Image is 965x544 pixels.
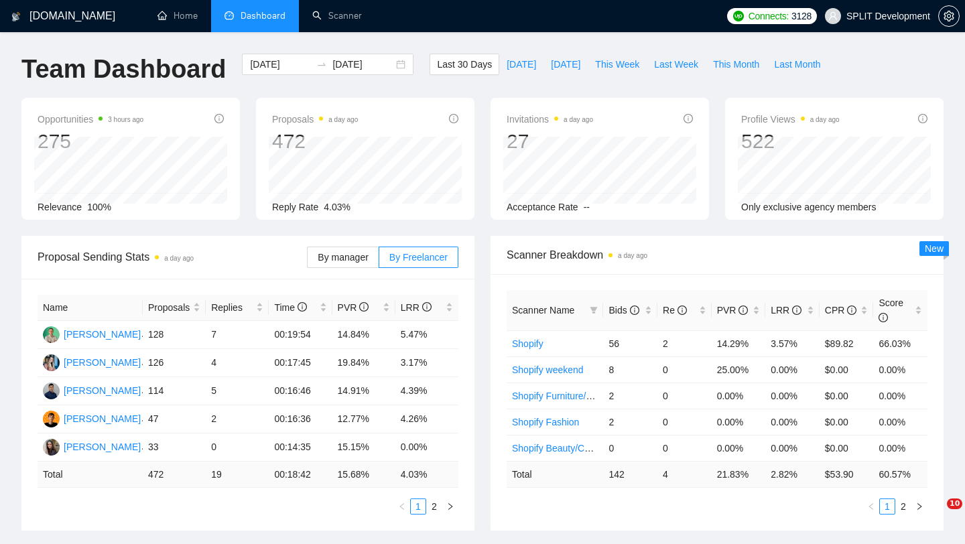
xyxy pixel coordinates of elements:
[241,10,285,21] span: Dashboard
[911,498,927,515] button: right
[879,297,903,323] span: Score
[663,305,687,316] span: Re
[925,243,944,254] span: New
[269,349,332,377] td: 00:17:45
[873,435,927,461] td: 0.00%
[359,302,369,312] span: info-circle
[318,252,368,263] span: By manager
[792,305,801,315] span: info-circle
[272,111,358,127] span: Proposals
[401,302,432,313] span: LRR
[765,461,820,487] td: 2.82 %
[657,356,712,383] td: 0
[820,383,874,409] td: $0.00
[595,57,639,72] span: This Week
[765,409,820,435] td: 0.00%
[43,354,60,371] img: AT
[791,9,812,23] span: 3128
[272,202,318,212] span: Reply Rate
[879,498,895,515] li: 1
[269,433,332,462] td: 00:14:35
[712,383,766,409] td: 0.00%
[603,409,657,435] td: 2
[38,249,307,265] span: Proposal Sending Stats
[395,321,458,349] td: 5.47%
[43,383,60,399] img: YN
[143,405,206,433] td: 47
[64,411,141,426] div: [PERSON_NAME]
[867,502,875,511] span: left
[143,462,206,488] td: 472
[847,305,856,315] span: info-circle
[713,57,759,72] span: This Month
[938,5,960,27] button: setting
[947,498,962,509] span: 10
[543,54,588,75] button: [DATE]
[206,462,269,488] td: 19
[395,405,458,433] td: 4.26%
[269,462,332,488] td: 00:18:42
[332,321,395,349] td: 14.84%
[712,435,766,461] td: 0.00%
[657,383,712,409] td: 0
[206,321,269,349] td: 7
[630,305,639,315] span: info-circle
[603,461,657,487] td: 142
[499,54,543,75] button: [DATE]
[657,435,712,461] td: 0
[774,57,820,72] span: Last Month
[43,328,141,339] a: IT[PERSON_NAME]
[394,498,410,515] li: Previous Page
[398,502,406,511] span: left
[224,11,234,20] span: dashboard
[11,6,21,27] img: logo
[512,305,574,316] span: Scanner Name
[43,413,141,423] a: IP[PERSON_NAME]
[395,377,458,405] td: 4.39%
[873,330,927,356] td: 66.03%
[143,295,206,321] th: Proposals
[765,330,820,356] td: 3.57%
[863,498,879,515] li: Previous Page
[206,433,269,462] td: 0
[442,498,458,515] button: right
[765,356,820,383] td: 0.00%
[896,499,911,514] a: 2
[206,349,269,377] td: 4
[873,383,927,409] td: 0.00%
[863,498,879,515] button: left
[507,202,578,212] span: Acceptance Rate
[332,433,395,462] td: 15.15%
[939,11,959,21] span: setting
[394,498,410,515] button: left
[684,114,693,123] span: info-circle
[143,321,206,349] td: 128
[298,302,307,312] span: info-circle
[449,114,458,123] span: info-circle
[157,10,198,21] a: homeHome
[108,116,143,123] time: 3 hours ago
[64,383,141,398] div: [PERSON_NAME]
[272,129,358,154] div: 472
[395,433,458,462] td: 0.00%
[269,377,332,405] td: 00:16:46
[911,498,927,515] li: Next Page
[873,461,927,487] td: 60.57 %
[717,305,749,316] span: PVR
[38,202,82,212] span: Relevance
[332,349,395,377] td: 19.84%
[148,300,190,315] span: Proposals
[603,383,657,409] td: 2
[395,349,458,377] td: 3.17%
[442,498,458,515] li: Next Page
[164,255,194,262] time: a day ago
[820,461,874,487] td: $ 53.90
[771,305,801,316] span: LRR
[706,54,767,75] button: This Month
[143,433,206,462] td: 33
[206,377,269,405] td: 5
[269,321,332,349] td: 00:19:54
[43,439,60,456] img: KT
[250,57,311,72] input: Start date
[64,327,141,342] div: [PERSON_NAME]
